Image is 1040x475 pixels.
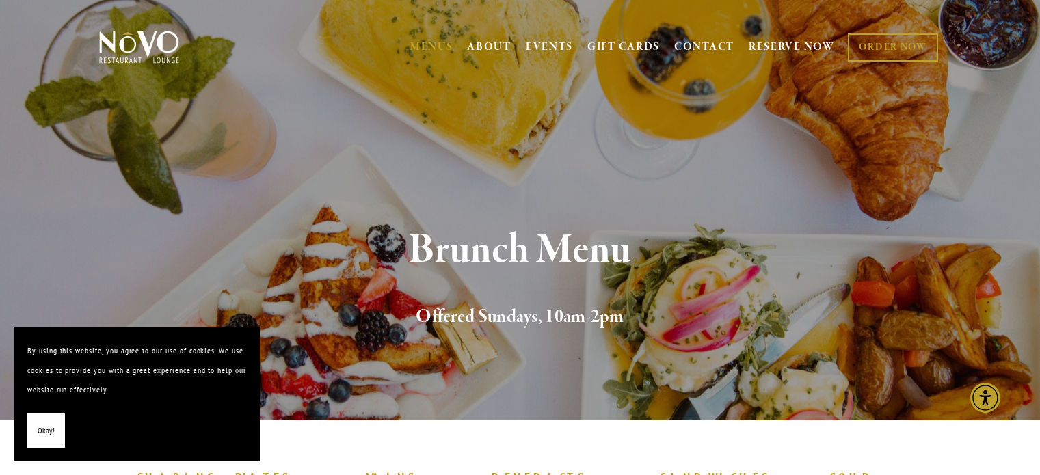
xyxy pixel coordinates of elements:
[122,228,919,273] h1: Brunch Menu
[14,327,260,461] section: Cookie banner
[27,341,246,400] p: By using this website, you agree to our use of cookies. We use cookies to provide you with a grea...
[970,383,1000,413] div: Accessibility Menu
[410,40,453,54] a: MENUS
[674,34,734,60] a: CONTACT
[467,40,511,54] a: ABOUT
[749,34,835,60] a: RESERVE NOW
[27,413,65,448] button: Okay!
[122,303,919,331] h2: Offered Sundays, 10am-2pm
[96,30,182,64] img: Novo Restaurant &amp; Lounge
[526,40,573,54] a: EVENTS
[587,34,660,60] a: GIFT CARDS
[848,33,937,62] a: ORDER NOW
[38,421,55,441] span: Okay!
